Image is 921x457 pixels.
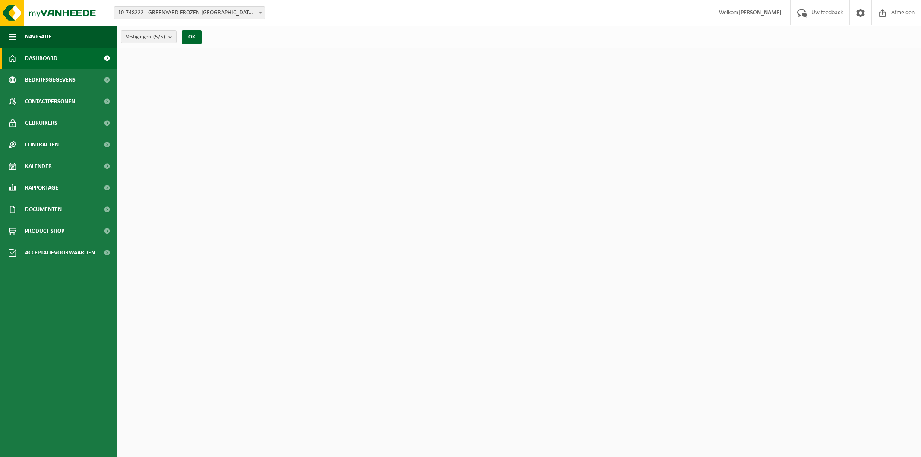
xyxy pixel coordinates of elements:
span: Acceptatievoorwaarden [25,242,95,263]
count: (5/5) [153,34,165,40]
span: Gebruikers [25,112,57,134]
span: 10-748222 - GREENYARD FROZEN BELGIUM NV - WESTROZEBEKE [114,6,265,19]
span: Kalender [25,156,52,177]
span: Contactpersonen [25,91,75,112]
span: Bedrijfsgegevens [25,69,76,91]
strong: [PERSON_NAME] [738,10,782,16]
span: Contracten [25,134,59,156]
span: Documenten [25,199,62,220]
span: Vestigingen [126,31,165,44]
span: 10-748222 - GREENYARD FROZEN BELGIUM NV - WESTROZEBEKE [114,7,265,19]
span: Dashboard [25,48,57,69]
button: Vestigingen(5/5) [121,30,177,43]
span: Rapportage [25,177,58,199]
span: Navigatie [25,26,52,48]
button: OK [182,30,202,44]
span: Product Shop [25,220,64,242]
